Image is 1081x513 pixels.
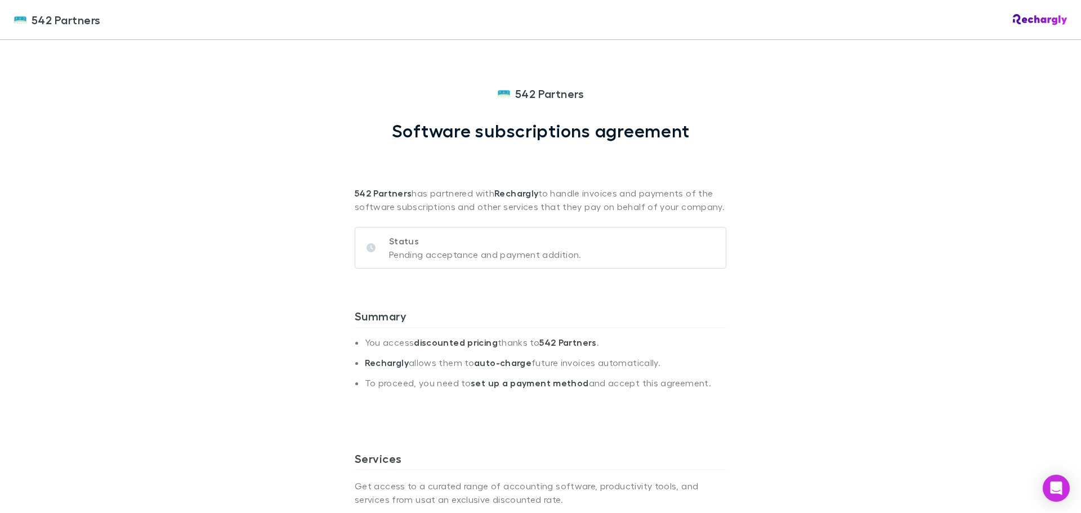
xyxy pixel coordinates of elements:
strong: Rechargly [365,357,409,368]
strong: set up a payment method [471,377,588,389]
strong: auto-charge [474,357,531,368]
h3: Services [355,452,726,470]
strong: discounted pricing [414,337,498,348]
p: Pending acceptance and payment addition. [389,248,582,261]
p: Status [389,234,582,248]
li: To proceed, you need to and accept this agreement. [365,377,726,398]
span: 542 Partners [32,11,101,28]
img: Rechargly Logo [1013,14,1067,25]
li: You access thanks to . [365,337,726,357]
h1: Software subscriptions agreement [392,120,690,141]
span: 542 Partners [515,85,584,102]
h3: Summary [355,309,726,327]
strong: 542 Partners [539,337,596,348]
img: 542 Partners's Logo [497,87,511,100]
img: 542 Partners's Logo [14,13,27,26]
strong: Rechargly [494,188,538,199]
div: Open Intercom Messenger [1043,475,1070,502]
strong: 542 Partners [355,188,412,199]
li: allows them to future invoices automatically. [365,357,726,377]
p: has partnered with to handle invoices and payments of the software subscriptions and other servic... [355,141,726,213]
